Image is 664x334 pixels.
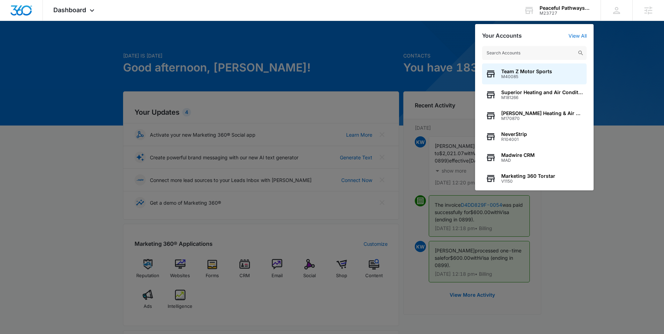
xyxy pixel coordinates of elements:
[482,105,587,126] button: [PERSON_NAME] Heating & Air ConditioningM170870
[501,173,555,179] span: Marketing 360 Torstar
[482,32,522,39] h2: Your Accounts
[482,46,587,60] input: Search Accounts
[501,69,552,74] span: Team Z Motor Sports
[568,33,587,39] a: View All
[501,74,552,79] span: M40085
[501,111,583,116] span: [PERSON_NAME] Heating & Air Conditioning
[501,131,527,137] span: NeverStrip
[540,5,590,11] div: account name
[501,179,555,184] span: V1150
[501,90,583,95] span: Superior Heating and Air Conditioning
[482,63,587,84] button: Team Z Motor SportsM40085
[482,84,587,105] button: Superior Heating and Air ConditioningM181266
[482,147,587,168] button: Madwire CRMMAD
[482,168,587,189] button: Marketing 360 TorstarV1150
[501,137,527,142] span: R104001
[501,152,535,158] span: Madwire CRM
[501,116,583,121] span: M170870
[501,158,535,163] span: MAD
[501,95,583,100] span: M181266
[53,6,86,14] span: Dashboard
[482,126,587,147] button: NeverStripR104001
[540,11,590,16] div: account id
